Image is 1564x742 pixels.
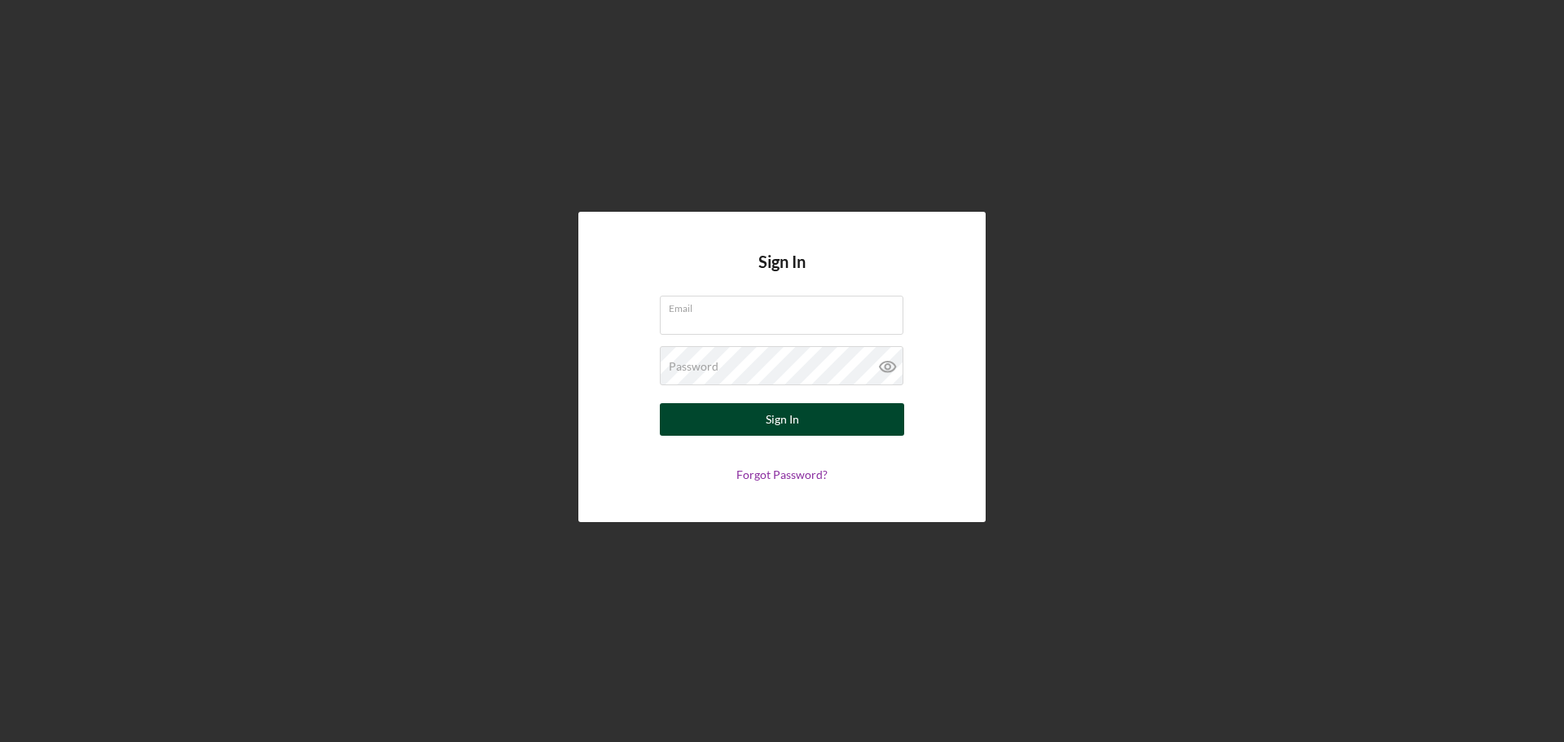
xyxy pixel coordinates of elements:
[736,468,828,481] a: Forgot Password?
[669,296,903,314] label: Email
[766,403,799,436] div: Sign In
[660,403,904,436] button: Sign In
[669,360,718,373] label: Password
[758,252,806,296] h4: Sign In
